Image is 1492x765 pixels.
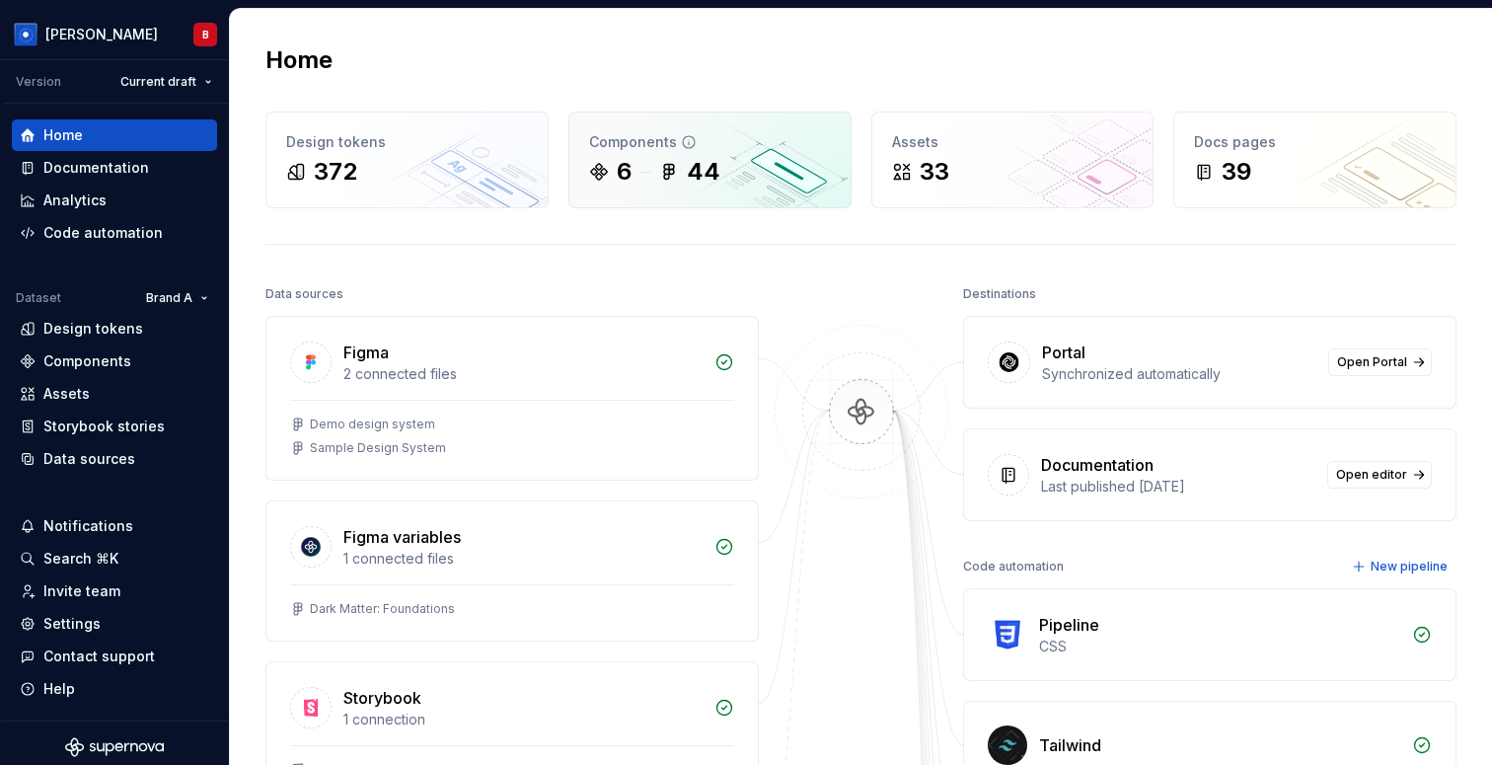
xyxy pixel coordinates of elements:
[314,156,357,188] div: 372
[43,647,155,666] div: Contact support
[687,156,720,188] div: 44
[1042,364,1316,384] div: Synchronized automatically
[43,581,120,601] div: Invite team
[43,223,163,243] div: Code automation
[892,132,1134,152] div: Assets
[43,614,101,634] div: Settings
[265,112,549,208] a: Design tokens372
[4,13,225,55] button: [PERSON_NAME]B
[310,417,435,432] div: Demo design system
[617,156,632,188] div: 6
[12,411,217,442] a: Storybook stories
[146,290,192,306] span: Brand A
[43,125,83,145] div: Home
[343,364,703,384] div: 2 connected files
[43,384,90,404] div: Assets
[12,217,217,249] a: Code automation
[568,112,852,208] a: Components644
[16,74,61,90] div: Version
[12,185,217,216] a: Analytics
[65,737,164,757] svg: Supernova Logo
[12,378,217,410] a: Assets
[12,313,217,344] a: Design tokens
[589,132,831,152] div: Components
[871,112,1155,208] a: Assets33
[12,152,217,184] a: Documentation
[265,44,333,76] h2: Home
[1194,132,1436,152] div: Docs pages
[1346,553,1456,580] button: New pipeline
[343,686,421,710] div: Storybook
[43,679,75,699] div: Help
[43,449,135,469] div: Data sources
[1041,453,1154,477] div: Documentation
[310,601,455,617] div: Dark Matter: Foundations
[1039,613,1099,637] div: Pipeline
[265,316,759,481] a: Figma2 connected filesDemo design systemSample Design System
[43,351,131,371] div: Components
[1371,559,1448,574] span: New pipeline
[1328,348,1432,376] a: Open Portal
[12,119,217,151] a: Home
[43,516,133,536] div: Notifications
[12,510,217,542] button: Notifications
[12,443,217,475] a: Data sources
[120,74,196,90] span: Current draft
[963,553,1064,580] div: Code automation
[43,191,107,210] div: Analytics
[310,440,446,456] div: Sample Design System
[12,673,217,705] button: Help
[1039,733,1101,757] div: Tailwind
[265,500,759,642] a: Figma variables1 connected filesDark Matter: Foundations
[1222,156,1251,188] div: 39
[286,132,528,152] div: Design tokens
[12,543,217,574] button: Search ⌘K
[112,68,221,96] button: Current draft
[963,280,1036,308] div: Destinations
[12,641,217,672] button: Contact support
[12,608,217,640] a: Settings
[1337,354,1407,370] span: Open Portal
[265,280,343,308] div: Data sources
[45,25,158,44] div: [PERSON_NAME]
[1327,461,1432,489] a: Open editor
[43,549,118,569] div: Search ⌘K
[137,284,217,312] button: Brand A
[1039,637,1400,656] div: CSS
[202,27,209,42] div: B
[1336,467,1407,483] span: Open editor
[343,549,703,569] div: 1 connected files
[343,710,703,729] div: 1 connection
[1042,341,1085,364] div: Portal
[16,290,61,306] div: Dataset
[12,575,217,607] a: Invite team
[43,319,143,339] div: Design tokens
[14,23,37,46] img: 049812b6-2877-400d-9dc9-987621144c16.png
[920,156,949,188] div: 33
[43,158,149,178] div: Documentation
[43,417,165,436] div: Storybook stories
[12,345,217,377] a: Components
[343,341,389,364] div: Figma
[1041,477,1315,497] div: Last published [DATE]
[1173,112,1456,208] a: Docs pages39
[343,525,461,549] div: Figma variables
